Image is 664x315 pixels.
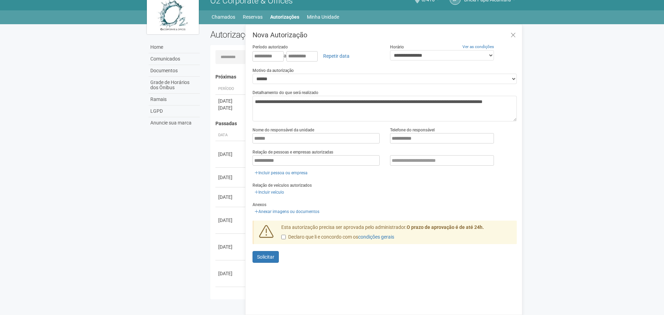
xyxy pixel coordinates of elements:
[218,174,244,181] div: [DATE]
[149,105,200,117] a: LGPD
[218,151,244,158] div: [DATE]
[218,194,244,201] div: [DATE]
[253,188,286,196] a: Incluir veículo
[281,235,286,239] input: Declaro que li e concordo com oscondições gerais
[253,44,288,50] label: Período autorizado
[257,254,274,260] span: Solicitar
[407,224,484,230] strong: O prazo de aprovação é de até 24h.
[462,44,494,49] a: Ver as condições
[210,29,358,40] h2: Autorizações
[149,41,200,53] a: Home
[253,251,279,263] button: Solicitar
[212,12,235,22] a: Chamados
[215,83,247,95] th: Período
[253,90,318,96] label: Detalhamento do que será realizado
[218,243,244,250] div: [DATE]
[253,50,380,62] div: a
[149,77,200,94] a: Grade de Horários dos Ônibus
[319,50,354,62] a: Repetir data
[358,234,394,240] a: condições gerais
[218,104,244,111] div: [DATE]
[149,53,200,65] a: Comunicados
[215,130,247,141] th: Data
[253,67,294,74] label: Motivo da autorização
[253,169,310,177] a: Incluir pessoa ou empresa
[215,121,512,126] h4: Passadas
[253,182,312,188] label: Relação de veículos autorizados
[149,94,200,105] a: Ramais
[218,98,244,104] div: [DATE]
[390,127,435,133] label: Telefone do responsável
[253,208,321,215] a: Anexar imagens ou documentos
[253,127,314,133] label: Nome do responsável da unidade
[149,65,200,77] a: Documentos
[218,270,244,277] div: [DATE]
[276,224,517,244] div: Esta autorização precisa ser aprovada pelo administrador.
[253,202,266,208] label: Anexos
[215,74,512,80] h4: Próximas
[253,149,333,155] label: Relação de pessoas e empresas autorizadas
[281,234,394,241] label: Declaro que li e concordo com os
[243,12,263,22] a: Reservas
[253,31,517,38] h3: Nova Autorização
[218,217,244,224] div: [DATE]
[390,44,404,50] label: Horário
[307,12,339,22] a: Minha Unidade
[270,12,299,22] a: Autorizações
[149,117,200,129] a: Anuncie sua marca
